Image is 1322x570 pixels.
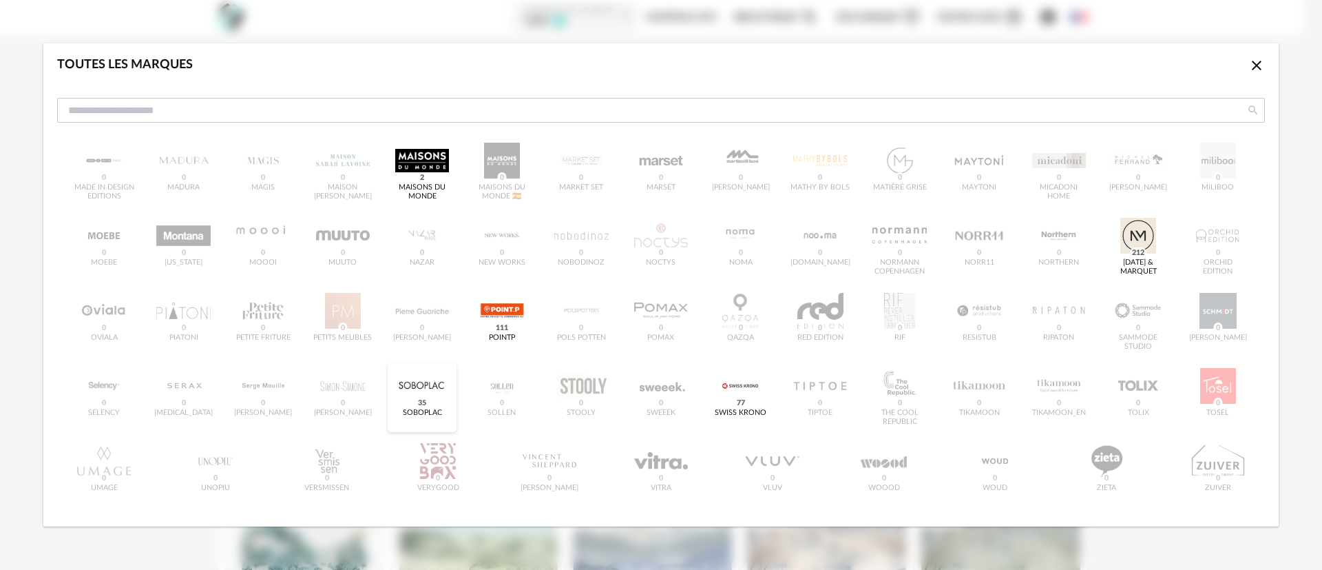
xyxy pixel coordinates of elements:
[418,172,427,183] span: 2
[1109,258,1168,276] div: [DATE] & Marquet
[489,334,515,343] div: PointP
[416,398,429,409] span: 35
[493,323,510,334] span: 111
[734,398,747,409] span: 77
[715,409,766,418] div: Swiss Krono
[57,57,193,73] div: Toutes les marques
[43,43,1279,527] div: dialog
[392,183,452,201] div: Maisons du Monde
[1130,247,1147,258] span: 212
[1248,59,1265,72] span: Close icon
[403,409,442,418] div: Soboplac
